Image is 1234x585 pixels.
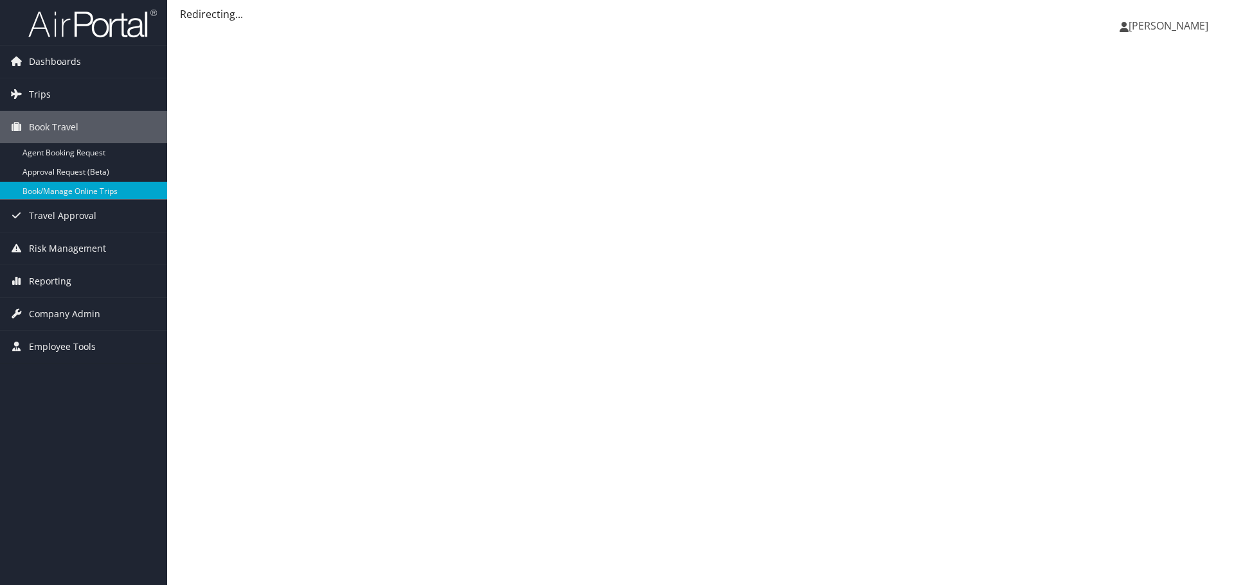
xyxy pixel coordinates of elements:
[1120,6,1221,45] a: [PERSON_NAME]
[29,265,71,297] span: Reporting
[1129,19,1208,33] span: [PERSON_NAME]
[29,78,51,110] span: Trips
[29,331,96,363] span: Employee Tools
[29,298,100,330] span: Company Admin
[29,232,106,265] span: Risk Management
[29,111,78,143] span: Book Travel
[29,200,96,232] span: Travel Approval
[29,46,81,78] span: Dashboards
[180,6,1221,22] div: Redirecting...
[28,8,157,39] img: airportal-logo.png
